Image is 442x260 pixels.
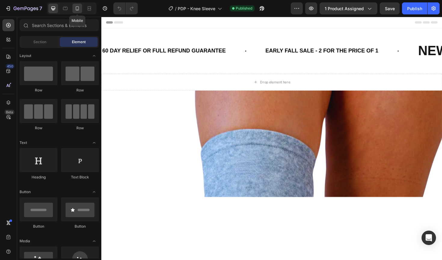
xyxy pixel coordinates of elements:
[61,88,99,93] div: Row
[33,39,46,45] span: Section
[6,64,14,69] div: 450
[320,2,377,14] button: 1 product assigned
[89,236,99,246] span: Toggle open
[422,231,436,245] div: Open Intercom Messenger
[174,33,293,39] span: EARLY FALL SALE - 2 FOR THE PRICE OF 1
[89,138,99,148] span: Toggle open
[20,19,99,31] input: Search Sections & Elements
[236,6,252,11] span: Published
[113,2,138,14] div: Undo/Redo
[20,238,30,244] span: Media
[175,5,176,12] span: /
[2,2,45,14] button: 7
[20,88,57,93] div: Row
[385,6,395,11] span: Save
[61,125,99,131] div: Row
[89,187,99,197] span: Toggle open
[61,175,99,180] div: Text Block
[402,2,427,14] button: Publish
[101,17,442,260] iframe: Design area
[39,5,42,12] p: 7
[5,110,14,115] div: Beta
[20,224,57,229] div: Button
[178,5,215,12] span: PDP - Knee Sleeve
[61,224,99,229] div: Button
[20,140,27,145] span: Text
[20,53,31,58] span: Layout
[325,5,364,12] span: 1 product assigned
[168,67,200,72] div: Drop element here
[20,175,57,180] div: Heading
[380,2,400,14] button: Save
[20,125,57,131] div: Row
[20,189,31,195] span: Button
[407,5,422,12] div: Publish
[89,51,99,61] span: Toggle open
[72,39,86,45] span: Element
